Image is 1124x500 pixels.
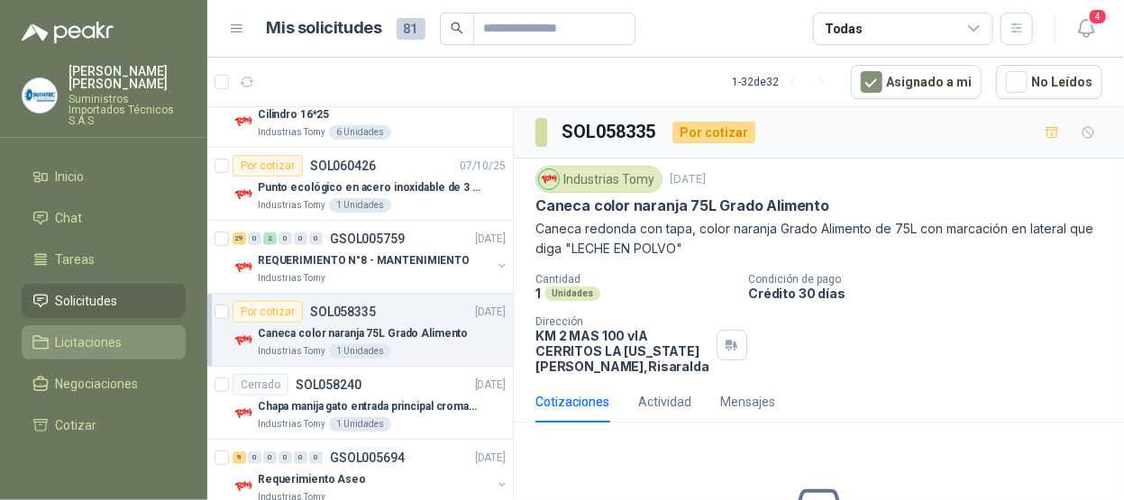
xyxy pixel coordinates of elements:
[263,232,277,245] div: 2
[56,291,118,311] span: Solicitudes
[329,125,391,140] div: 6 Unidades
[748,286,1117,301] p: Crédito 30 días
[279,232,292,245] div: 0
[544,286,600,301] div: Unidades
[233,184,254,205] img: Company Logo
[248,451,261,464] div: 0
[535,196,829,215] p: Caneca color naranja 75L Grado Alimento
[294,232,307,245] div: 0
[329,344,391,359] div: 1 Unidades
[258,344,325,359] p: Industrias Tomy
[329,198,391,213] div: 1 Unidades
[258,198,325,213] p: Industrias Tomy
[267,15,382,41] h1: Mis solicitudes
[310,159,376,172] p: SOL060426
[475,231,506,248] p: [DATE]
[258,417,325,432] p: Industrias Tomy
[207,75,513,148] a: CerradoSOL06042807/10/25 Company LogoCilindro 16*25Industrias Tomy6 Unidades
[258,471,366,488] p: Requerimiento Aseo
[258,398,482,415] p: Chapa manija gato entrada principal cromado mate llave de seguridad
[258,325,468,342] p: Caneca color naranja 75L Grado Alimento
[23,78,57,113] img: Company Logo
[207,367,513,440] a: CerradoSOL058240[DATE] Company LogoChapa manija gato entrada principal cromado mate llave de segu...
[248,232,261,245] div: 0
[69,65,186,90] p: [PERSON_NAME] [PERSON_NAME]
[258,179,482,196] p: Punto ecológico en acero inoxidable de 3 puestos, con capacidad para 53 Litros por cada división.
[22,242,186,277] a: Tareas
[825,19,863,39] div: Todas
[56,332,123,352] span: Licitaciones
[460,158,506,175] p: 07/10/25
[69,94,186,126] p: Suministros Importados Técnicos S.A.S
[233,228,509,286] a: 29 0 2 0 0 0 GSOL005759[DATE] Company LogoREQUERIMIENTO N°8 - MANTENIMIENTOIndustrias Tomy
[22,408,186,442] a: Cotizar
[475,450,506,467] p: [DATE]
[22,22,114,43] img: Logo peakr
[56,208,83,228] span: Chat
[233,330,254,351] img: Company Logo
[670,171,706,188] p: [DATE]
[309,451,323,464] div: 0
[397,18,425,40] span: 81
[732,68,836,96] div: 1 - 32 de 32
[535,392,609,412] div: Cotizaciones
[233,232,246,245] div: 29
[233,301,303,323] div: Por cotizar
[329,417,391,432] div: 1 Unidades
[233,403,254,424] img: Company Logo
[207,148,513,221] a: Por cotizarSOL06042607/10/25 Company LogoPunto ecológico en acero inoxidable de 3 puestos, con ca...
[207,294,513,367] a: Por cotizarSOL058335[DATE] Company LogoCaneca color naranja 75L Grado AlimentoIndustrias Tomy1 Un...
[56,167,85,186] span: Inicio
[22,284,186,318] a: Solicitudes
[56,415,97,435] span: Cotizar
[672,122,755,143] div: Por cotizar
[638,392,691,412] div: Actividad
[233,451,246,464] div: 9
[535,286,541,301] p: 1
[309,232,323,245] div: 0
[258,106,329,123] p: Cilindro 16*25
[22,201,186,235] a: Chat
[22,159,186,194] a: Inicio
[539,169,559,189] img: Company Logo
[475,304,506,321] p: [DATE]
[330,451,405,464] p: GSOL005694
[535,328,709,374] p: KM 2 MAS 100 vIA CERRITOS LA [US_STATE] [PERSON_NAME] , Risaralda
[1070,13,1102,45] button: 4
[233,374,288,395] div: Cerrado
[258,271,325,286] p: Industrias Tomy
[535,219,1102,259] p: Caneca redonda con tapa, color naranja Grado Alimento de 75L con marcación en lateral que diga "L...
[562,118,658,146] h3: SOL058335
[56,374,139,394] span: Negociaciones
[851,65,982,99] button: Asignado a mi
[233,155,303,177] div: Por cotizar
[310,305,376,318] p: SOL058335
[22,367,186,401] a: Negociaciones
[294,451,307,464] div: 0
[263,451,277,464] div: 0
[279,451,292,464] div: 0
[996,65,1102,99] button: No Leídos
[535,273,734,286] p: Cantidad
[475,377,506,394] p: [DATE]
[535,166,663,193] div: Industrias Tomy
[56,250,96,269] span: Tareas
[1088,8,1108,25] span: 4
[296,378,361,391] p: SOL058240
[748,273,1117,286] p: Condición de pago
[258,125,325,140] p: Industrias Tomy
[720,392,775,412] div: Mensajes
[233,111,254,132] img: Company Logo
[233,257,254,278] img: Company Logo
[330,232,405,245] p: GSOL005759
[22,325,186,359] a: Licitaciones
[258,252,470,269] p: REQUERIMIENTO N°8 - MANTENIMIENTO
[233,476,254,497] img: Company Logo
[451,22,463,34] span: search
[535,315,709,328] p: Dirección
